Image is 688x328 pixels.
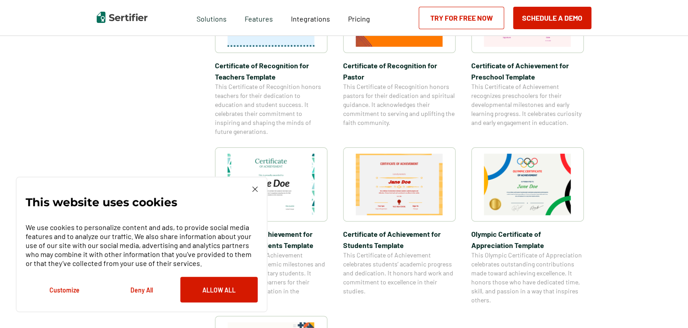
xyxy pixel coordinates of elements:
[348,12,370,23] a: Pricing
[197,12,227,23] span: Solutions
[215,60,327,82] span: Certificate of Recognition for Teachers Template
[471,147,584,305] a: Olympic Certificate of Appreciation​ TemplateOlympic Certificate of Appreciation​ TemplateThis Ol...
[26,277,103,302] button: Customize
[419,7,504,29] a: Try for Free Now
[291,12,330,23] a: Integrations
[215,228,327,251] span: Certificate of Achievement for Elementary Students Template
[471,60,584,82] span: Certificate of Achievement for Preschool Template
[252,186,258,192] img: Cookie Popup Close
[348,14,370,23] span: Pricing
[228,154,315,215] img: Certificate of Achievement for Elementary Students Template
[180,277,258,302] button: Allow All
[343,147,456,305] a: Certificate of Achievement for Students TemplateCertificate of Achievement for Students TemplateT...
[97,12,147,23] img: Sertifier | Digital Credentialing Platform
[103,277,180,302] button: Deny All
[471,251,584,305] span: This Olympic Certificate of Appreciation celebrates outstanding contributions made toward achievi...
[343,82,456,127] span: This Certificate of Recognition honors pastors for their dedication and spiritual guidance. It ac...
[484,154,571,215] img: Olympic Certificate of Appreciation​ Template
[343,228,456,251] span: Certificate of Achievement for Students Template
[26,198,177,207] p: This website uses cookies
[513,7,591,29] button: Schedule a Demo
[471,228,584,251] span: Olympic Certificate of Appreciation​ Template
[356,154,443,215] img: Certificate of Achievement for Students Template
[215,82,327,136] span: This Certificate of Recognition honors teachers for their dedication to education and student suc...
[343,251,456,296] span: This Certificate of Achievement celebrates students’ academic progress and dedication. It honors ...
[245,12,273,23] span: Features
[215,147,327,305] a: Certificate of Achievement for Elementary Students TemplateCertificate of Achievement for Element...
[291,14,330,23] span: Integrations
[26,223,258,268] p: We use cookies to personalize content and ads, to provide social media features and to analyze ou...
[215,251,327,305] span: This Certificate of Achievement celebrates the academic milestones and progress of elementary stu...
[343,60,456,82] span: Certificate of Recognition for Pastor
[471,82,584,127] span: This Certificate of Achievement recognizes preschoolers for their developmental milestones and ea...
